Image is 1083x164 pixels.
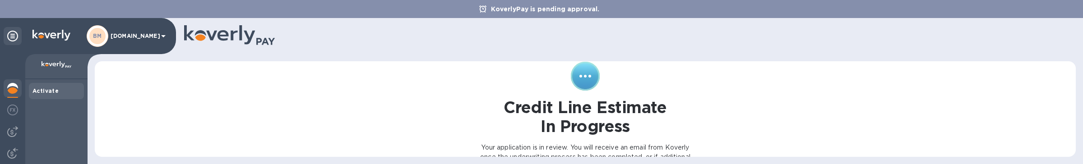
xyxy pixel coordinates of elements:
[4,27,22,45] div: Unpin categories
[111,33,156,39] p: [DOMAIN_NAME]
[504,98,667,136] h1: Credit Line Estimate In Progress
[486,5,604,14] p: KoverlyPay is pending approval.
[32,30,70,41] img: Logo
[7,105,18,115] img: Foreign exchange
[32,87,59,94] b: Activate
[93,32,102,39] b: BM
